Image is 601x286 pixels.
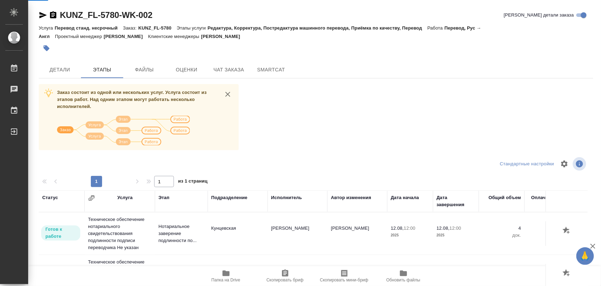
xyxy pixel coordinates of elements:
[528,232,567,239] p: док.
[315,266,374,286] button: Скопировать мини-бриф
[579,249,591,263] span: 🙏
[55,25,123,31] p: Перевод станд. несрочный
[267,278,303,282] span: Скопировать бриф
[148,34,201,39] p: Клиентские менеджеры
[223,89,233,100] button: close
[489,194,521,201] div: Общий объем
[504,12,574,19] span: [PERSON_NAME] детали заказа
[208,221,268,246] td: Кунцевская
[331,194,371,201] div: Автор изменения
[138,25,177,31] p: KUNZ_FL-5780
[55,34,104,39] p: Проектный менеджер
[39,11,47,19] button: Скопировать ссылку для ЯМессенджера
[404,225,415,231] p: 12:00
[104,34,148,39] p: [PERSON_NAME]
[268,221,327,246] td: [PERSON_NAME]
[437,194,475,208] div: Дата завершения
[450,225,461,231] p: 12:00
[561,225,573,237] button: Добавить оценку
[60,10,152,20] a: KUNZ_FL-5780-WK-002
[327,221,387,246] td: [PERSON_NAME]
[42,194,58,201] div: Статус
[573,157,588,171] span: Посмотреть информацию
[43,65,77,74] span: Детали
[391,194,419,201] div: Дата начала
[437,232,475,239] p: 2025
[39,40,54,56] button: Добавить тэг
[482,232,521,239] p: док.
[528,194,567,208] div: Оплачиваемый объем
[39,25,55,31] p: Услуга
[320,278,368,282] span: Скопировать мини-бриф
[374,266,433,286] button: Обновить файлы
[212,65,246,74] span: Чат заказа
[437,225,450,231] p: 12.08,
[177,25,208,31] p: Этапы услуги
[117,194,132,201] div: Услуга
[127,65,161,74] span: Файлы
[84,212,155,255] td: Техническое обеспечение нотариального свидетельствования подлинности подписи переводчика Не указан
[391,225,404,231] p: 12.08,
[556,155,573,172] span: Настроить таблицу
[178,177,208,187] span: из 1 страниц
[49,11,57,19] button: Скопировать ссылку
[561,267,573,279] button: Добавить оценку
[88,195,95,202] button: Сгруппировать
[212,278,240,282] span: Папка на Drive
[208,25,427,31] p: Редактура, Корректура, Постредактура машинного перевода, Приёмка по качеству, Перевод
[254,65,288,74] span: SmartCat
[170,65,204,74] span: Оценки
[201,34,245,39] p: [PERSON_NAME]
[85,65,119,74] span: Этапы
[211,194,248,201] div: Подразделение
[498,159,556,170] div: split button
[576,247,594,265] button: 🙏
[158,194,169,201] div: Этап
[482,225,521,232] p: 4
[196,266,256,286] button: Папка на Drive
[391,232,430,239] p: 2025
[271,194,302,201] div: Исполнитель
[256,266,315,286] button: Скопировать бриф
[45,226,76,240] p: Готов к работе
[427,25,445,31] p: Работа
[57,90,207,109] span: Заказ состоит из одной или нескольких услуг. Услуга состоит из этапов работ. Над одним этапом мог...
[158,223,204,244] p: Нотариальное заверение подлинности по...
[528,225,567,232] p: 4
[386,278,420,282] span: Обновить файлы
[123,25,138,31] p: Заказ:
